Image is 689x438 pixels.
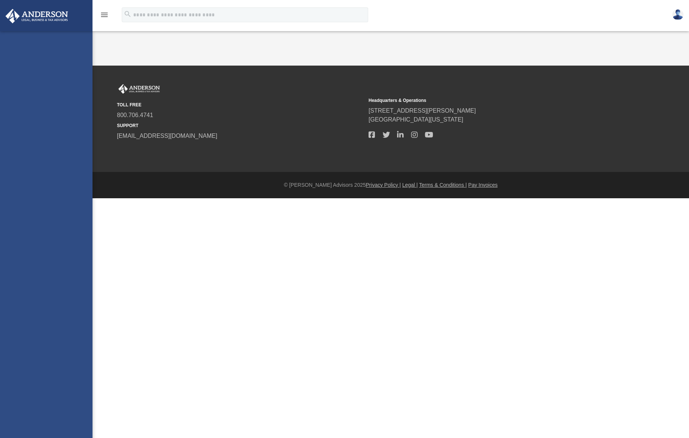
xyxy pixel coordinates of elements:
[369,107,476,114] a: [STREET_ADDRESS][PERSON_NAME]
[117,122,363,129] small: SUPPORT
[468,182,497,188] a: Pay Invoices
[117,102,363,108] small: TOLL FREE
[100,10,109,19] i: menu
[117,133,217,139] a: [EMAIL_ADDRESS][DOMAIN_NAME]
[93,181,689,189] div: © [PERSON_NAME] Advisors 2025
[117,112,153,118] a: 800.706.4741
[366,182,401,188] a: Privacy Policy |
[419,182,467,188] a: Terms & Conditions |
[402,182,418,188] a: Legal |
[672,9,683,20] img: User Pic
[100,14,109,19] a: menu
[369,116,463,123] a: [GEOGRAPHIC_DATA][US_STATE]
[369,97,615,104] small: Headquarters & Operations
[117,84,161,94] img: Anderson Advisors Platinum Portal
[3,9,70,23] img: Anderson Advisors Platinum Portal
[124,10,132,18] i: search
